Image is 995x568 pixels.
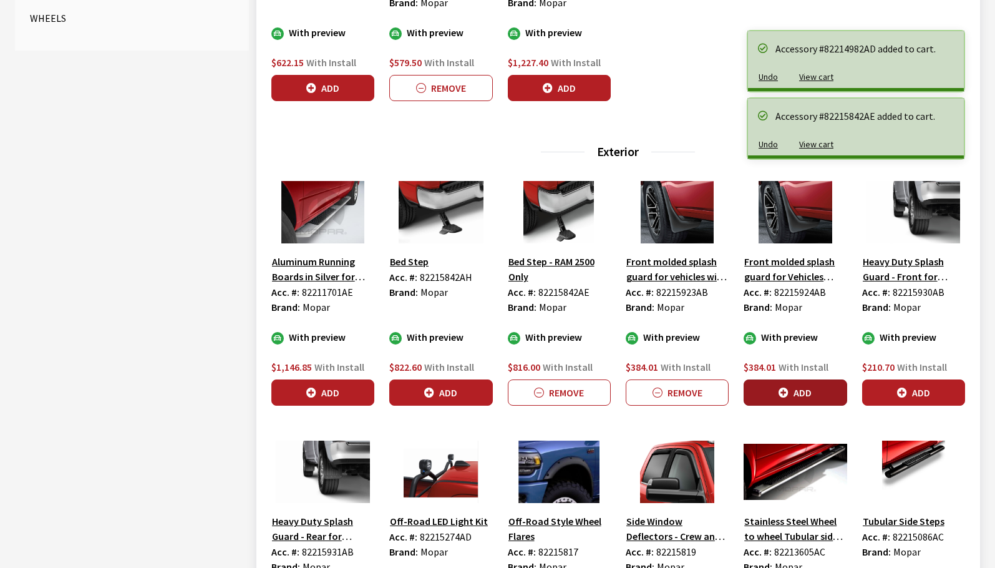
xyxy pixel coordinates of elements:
[744,253,847,285] button: Front molded splash guard for Vehicles without Production Fender Flares
[626,361,658,373] span: $384.01
[744,330,847,345] div: With preview
[744,300,772,315] label: Brand:
[626,330,729,345] div: With preview
[893,286,944,298] span: 82215930AB
[508,300,536,315] label: Brand:
[314,361,364,373] span: With Install
[626,285,654,300] label: Acc. #:
[271,544,299,559] label: Acc. #:
[748,66,789,88] button: Undo
[389,253,429,270] button: Bed Step
[389,181,492,243] img: Image for Bed Step
[271,513,374,544] button: Heavy Duty Splash Guard - Rear for Vehicles withoout Production Fender Flares
[862,330,965,345] div: With preview
[862,253,965,285] button: Heavy Duty Splash Guard - Front for vehicles without Production Fender Flares
[271,56,304,69] span: $622.15
[420,546,448,558] span: Mopar
[626,181,729,243] img: Image for Front molded splash guard for vehicles with with Production Fender Flares
[389,25,492,40] div: With preview
[862,513,945,529] button: Tubular Side Steps
[389,75,492,101] button: Remove
[420,286,448,298] span: Mopar
[424,56,474,69] span: With Install
[389,361,422,373] span: $822.60
[303,301,330,313] span: Mopar
[508,56,548,69] span: $1,227.40
[389,330,492,345] div: With preview
[420,271,472,283] span: 82215842AH
[626,253,729,285] button: Front molded splash guard for vehicles with with Production Fender Flares
[748,134,789,155] button: Undo
[539,301,566,313] span: Mopar
[508,361,540,373] span: $816.00
[744,544,772,559] label: Acc. #:
[30,6,234,31] button: Wheels
[656,286,708,298] span: 82215923AB
[789,66,844,88] button: View cart
[775,301,802,313] span: Mopar
[538,546,578,558] span: 82215817
[774,286,826,298] span: 82215924AB
[271,75,374,101] button: Add
[897,361,947,373] span: With Install
[657,301,684,313] span: Mopar
[508,253,611,285] button: Bed Step - RAM 2500 Only
[626,441,729,503] img: Image for Side Window Deflectors - Crew and Mega Cab
[862,529,890,544] label: Acc. #:
[862,361,895,373] span: $210.70
[626,513,729,544] button: Side Window Deflectors - Crew and Mega Cab
[626,379,729,406] button: Remove
[744,285,772,300] label: Acc. #:
[862,300,891,315] label: Brand:
[656,546,696,558] span: 82215819
[744,361,776,373] span: $384.01
[271,330,374,345] div: With preview
[893,546,921,558] span: Mopar
[389,379,492,406] button: Add
[893,531,944,543] span: 82215086AC
[862,181,965,243] img: Image for Heavy Duty Splash Guard - Front for vehicles without Production Fender Flares
[862,441,965,503] img: Image for Tubular Side Steps
[543,361,593,373] span: With Install
[626,544,654,559] label: Acc. #:
[424,361,474,373] span: With Install
[271,181,374,243] img: Image for Aluminum Running Boards in Silver for Crew Cab
[508,330,611,345] div: With preview
[271,361,312,373] span: $1,146.85
[775,109,951,124] div: Accessory #82215842AE added to cart.
[538,286,590,298] span: 82215842AE
[744,513,847,544] button: Stainless Steel Wheel to wheel Tubular side steps for Crew cab with 8' bed
[271,25,374,40] div: With preview
[779,361,828,373] span: With Install
[508,544,536,559] label: Acc. #:
[893,301,921,313] span: Mopar
[744,181,847,243] img: Image for Front molded splash guard for Vehicles without Production Fender Flares
[551,56,601,69] span: With Install
[271,142,965,161] h3: Exterior
[420,531,472,543] span: 82215274AD
[389,270,417,285] label: Acc. #:
[306,56,356,69] span: With Install
[775,41,951,56] div: Accessory #82214982AD added to cart.
[389,529,417,544] label: Acc. #:
[271,285,299,300] label: Acc. #:
[508,285,536,300] label: Acc. #:
[508,379,611,406] button: Remove
[862,285,890,300] label: Acc. #:
[508,181,611,243] img: Image for Bed Step - RAM 2500 Only
[508,75,611,101] button: Add
[862,544,891,559] label: Brand:
[271,441,374,503] img: Image for Heavy Duty Splash Guard - Rear for Vehicles withoout Production Fender Flares
[774,546,825,558] span: 82213605AC
[508,25,611,40] div: With preview
[389,285,418,300] label: Brand:
[271,379,374,406] button: Add
[389,56,422,69] span: $579.50
[271,253,374,285] button: Aluminum Running Boards in Silver for Crew Cab
[744,441,847,503] img: Image for Stainless Steel Wheel to wheel Tubular side steps for Crew cab with 8&#39; bed
[271,300,300,315] label: Brand:
[302,546,354,558] span: 82215931AB
[661,361,711,373] span: With Install
[508,441,611,503] img: Image for Off-Road Style Wheel Flares
[389,513,488,529] button: Off-Road LED Light Kit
